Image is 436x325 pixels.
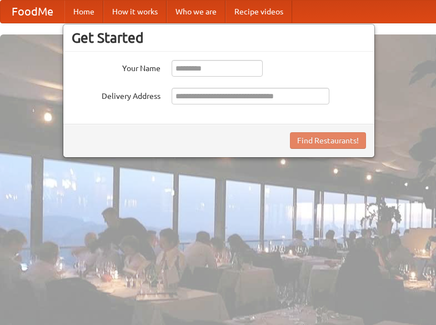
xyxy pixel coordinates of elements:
[72,29,366,46] h3: Get Started
[72,60,161,74] label: Your Name
[103,1,167,23] a: How it works
[1,1,64,23] a: FoodMe
[72,88,161,102] label: Delivery Address
[64,1,103,23] a: Home
[167,1,225,23] a: Who we are
[290,132,366,149] button: Find Restaurants!
[225,1,292,23] a: Recipe videos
